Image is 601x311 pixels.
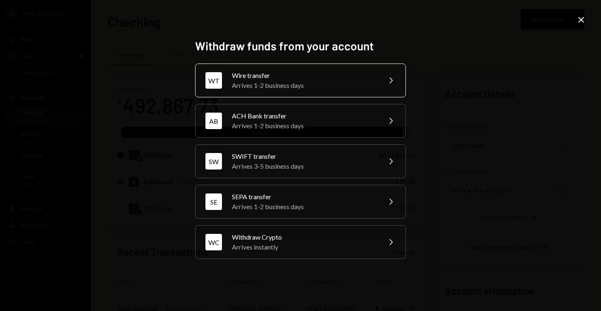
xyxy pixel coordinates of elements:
button: SESEPA transferArrives 1-2 business days [195,185,406,219]
div: Withdraw Crypto [232,232,376,242]
div: SWIFT transfer [232,151,376,161]
div: AB [205,113,222,129]
div: SE [205,193,222,210]
div: WC [205,234,222,250]
button: ABACH Bank transferArrives 1-2 business days [195,104,406,138]
button: WCWithdraw CryptoArrives instantly [195,225,406,259]
div: Arrives 3-5 business days [232,161,376,171]
h2: Withdraw funds from your account [195,38,406,54]
div: Arrives 1-2 business days [232,121,376,131]
div: Arrives instantly [232,242,376,252]
div: SEPA transfer [232,192,376,202]
div: Wire transfer [232,71,376,80]
div: WT [205,72,222,89]
div: Arrives 1-2 business days [232,202,376,212]
div: SW [205,153,222,170]
div: ACH Bank transfer [232,111,376,121]
button: SWSWIFT transferArrives 3-5 business days [195,144,406,178]
div: Arrives 1-2 business days [232,80,376,90]
button: WTWire transferArrives 1-2 business days [195,64,406,97]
